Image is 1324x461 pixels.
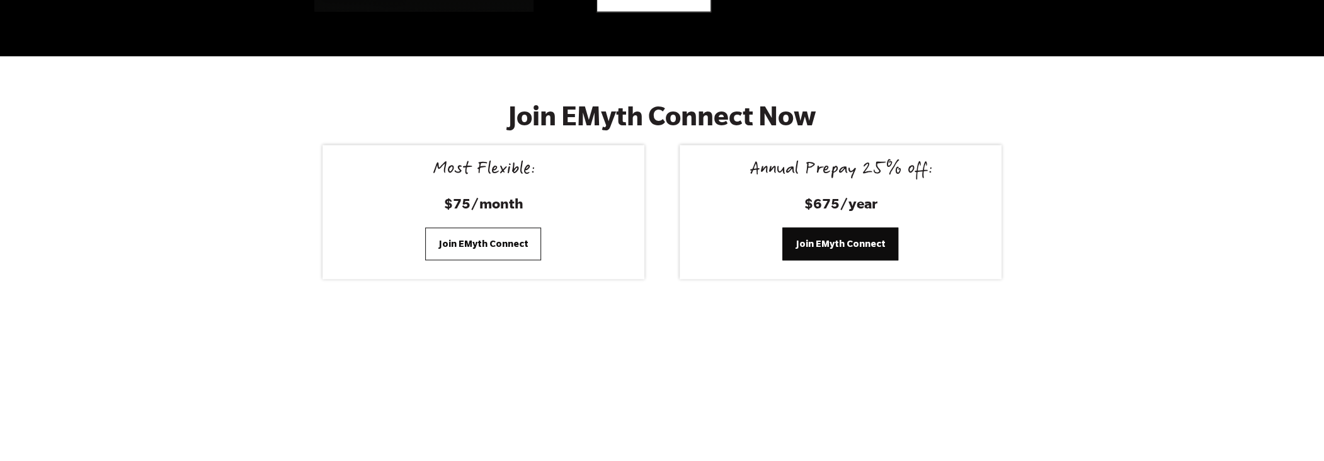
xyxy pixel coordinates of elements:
iframe: Chat Widget [1261,401,1324,461]
h2: Join EMyth Connect Now [404,100,921,131]
h3: $675/year [695,193,986,213]
a: Join EMyth Connect [782,227,898,260]
a: Join EMyth Connect [425,227,541,260]
span: Join EMyth Connect [796,237,885,251]
div: Most Flexible: [338,160,629,181]
h3: $75/month [338,193,629,213]
div: Annual Prepay 25% off: [695,160,986,181]
span: Join EMyth Connect [438,237,528,251]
